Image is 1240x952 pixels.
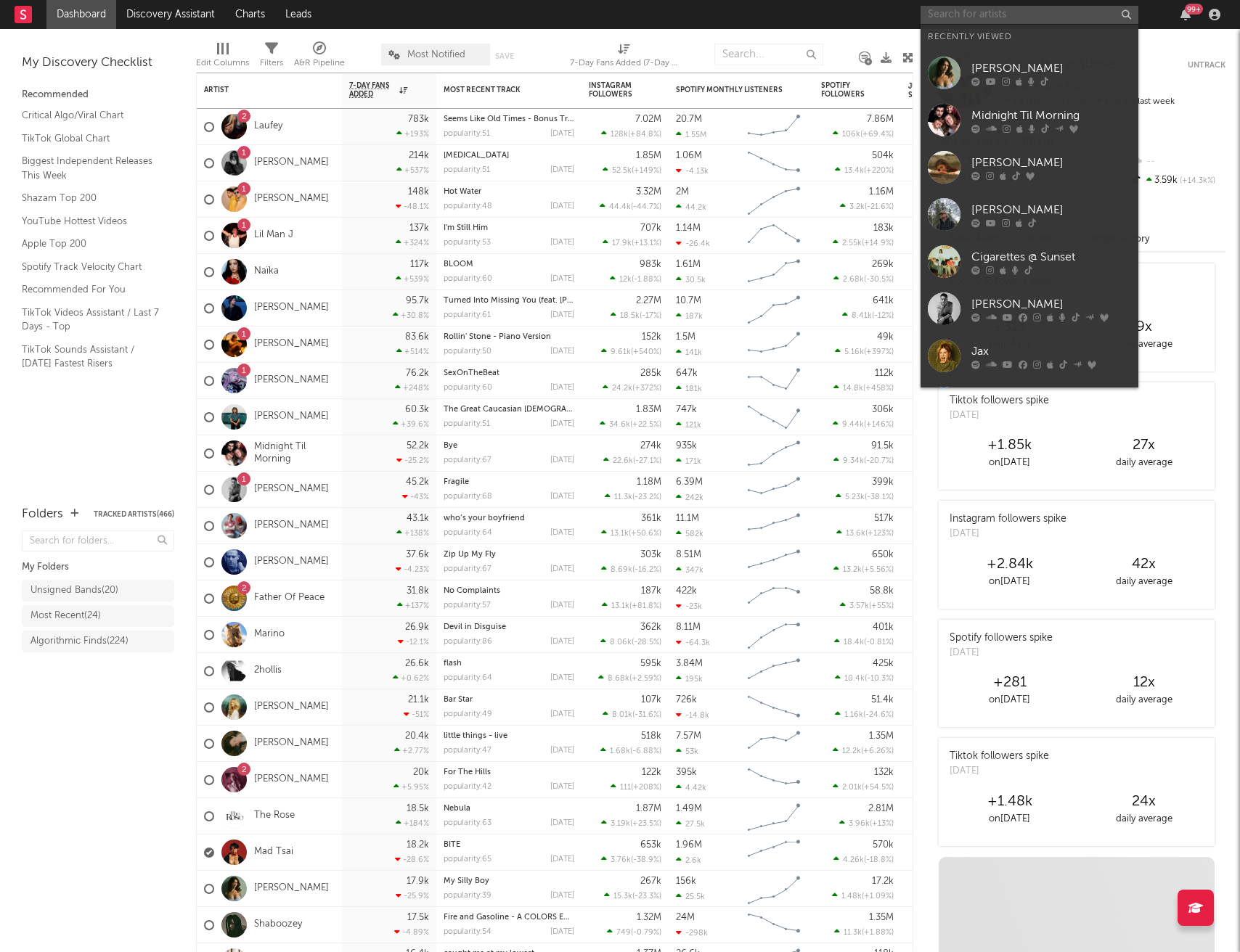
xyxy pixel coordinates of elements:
[22,282,160,297] a: Recommended For You
[676,202,706,212] div: 44.2k
[843,276,864,284] span: 2.68k
[676,115,702,124] div: 20.7M
[676,477,703,487] div: 6.39M
[942,437,1077,454] div: +1.85k
[633,348,659,356] span: +540 %
[444,369,499,377] a: SexOnTheBeat
[444,275,492,283] div: popularity: 60
[550,348,574,356] div: [DATE]
[676,456,701,466] div: 171k
[444,877,489,885] a: My Silly Boy
[550,493,574,501] div: [DATE]
[642,312,659,320] span: -17 %
[444,384,492,392] div: popularity: 60
[676,441,697,451] div: 935k
[921,285,1138,332] a: [PERSON_NAME]
[409,223,429,233] div: 137k
[869,187,894,197] div: 1.16M
[254,302,329,314] a: [PERSON_NAME]
[550,130,574,138] div: [DATE]
[254,665,282,677] a: 2hollis
[254,193,329,205] a: [PERSON_NAME]
[843,457,864,465] span: 9.34k
[444,768,491,776] a: For The Hills
[410,260,429,269] div: 117k
[254,483,329,496] a: [PERSON_NAME]
[444,152,509,160] a: [MEDICAL_DATA]
[842,239,862,247] span: 2.55k
[444,456,491,464] div: popularity: 67
[714,44,823,65] input: Search...
[635,457,659,465] span: -27.1 %
[30,633,129,650] div: Algorithmic Finds ( 224 )
[254,919,302,931] a: Shaboozey
[409,151,429,160] div: 214k
[741,363,807,399] svg: Chart title
[396,456,429,465] div: -25.2 %
[676,493,703,502] div: 242k
[634,276,659,284] span: -1.88 %
[676,260,701,269] div: 1.61M
[865,385,892,393] span: +458 %
[444,297,574,305] div: Turned Into Missing You (feat. Avery Anna)
[444,478,574,486] div: Fragile
[835,165,894,175] div: ( )
[254,411,329,423] a: [PERSON_NAME]
[676,296,701,305] div: 10.7M
[444,514,574,522] div: who’s your boyfriend
[444,115,574,123] div: Seems Like Old Times - Bonus Track
[844,167,864,175] span: 13.4k
[676,514,699,523] div: 11.1M
[613,457,633,465] span: 22.6k
[22,54,174,72] div: My Discovery Checklist
[921,6,1138,24] input: Search for artists
[294,36,345,78] div: A&R Pipeline
[550,239,574,247] div: [DATE]
[254,810,295,822] a: The Rose
[444,805,470,813] a: Nebula
[254,229,293,242] a: Lil Man J
[676,223,701,233] div: 1.14M
[22,342,160,372] a: TikTok Sounds Assistant / [DATE] Fastest Risers
[444,841,460,849] a: BITE
[550,202,574,210] div: [DATE]
[921,332,1138,379] a: Jax
[971,154,1131,171] div: [PERSON_NAME]
[396,347,429,356] div: +514 %
[406,296,429,305] div: 95.7k
[444,333,574,341] div: Rollin' Stone - Piano Version
[444,420,490,428] div: popularity: 51
[550,456,574,464] div: [DATE]
[842,311,894,320] div: ( )
[30,607,101,625] div: Most Recent ( 24 )
[849,203,865,211] span: 3.2k
[640,369,661,378] div: 285k
[444,493,492,501] div: popularity: 68
[852,312,872,320] span: 8.41k
[871,441,894,451] div: 91.5k
[260,36,283,78] div: Filters
[444,224,574,232] div: I'm Still Him
[877,332,894,342] div: 49k
[842,421,864,429] span: 9.44k
[22,506,63,523] div: Folders
[254,882,329,895] a: [PERSON_NAME]
[842,131,860,139] span: 106k
[874,312,892,320] span: -12 %
[676,239,710,248] div: -26.4k
[676,332,696,342] div: 1.5M
[444,551,496,559] a: Zip Up My Fly
[866,457,892,465] span: -20.7 %
[741,109,807,145] svg: Chart title
[406,477,429,487] div: 45.2k
[640,441,661,451] div: 274k
[971,248,1131,266] div: Cigarettes @ Sunset
[444,260,473,268] a: BLOOM
[570,36,679,78] div: 7-Day Fans Added (7-Day Fans Added)
[254,338,329,350] a: [PERSON_NAME]
[407,441,429,451] div: 52.2k
[632,421,659,429] span: +22.5 %
[444,152,574,160] div: Muse
[495,52,514,60] button: Save
[636,296,661,305] div: 2.27M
